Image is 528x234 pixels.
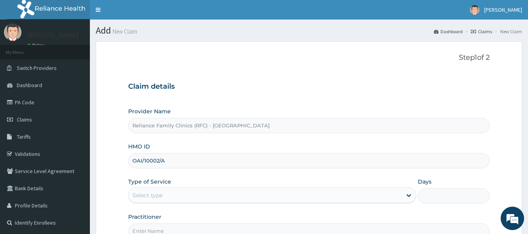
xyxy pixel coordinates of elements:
label: Type of Service [128,178,171,186]
p: Step 1 of 2 [128,54,490,62]
label: HMO ID [128,143,150,150]
label: Practitioner [128,213,161,221]
label: Provider Name [128,107,171,115]
a: Claims [471,28,492,35]
span: Claims [17,116,32,123]
p: [PERSON_NAME] [27,32,79,39]
h1: Add [96,25,522,36]
img: User Image [470,5,480,15]
a: Dashboard [434,28,463,35]
h3: Claim details [128,82,490,91]
div: Select type [132,191,163,199]
img: User Image [4,23,21,41]
span: Tariffs [17,133,31,140]
li: New Claim [493,28,522,35]
small: New Claim [111,29,137,34]
span: Switch Providers [17,64,57,71]
label: Days [418,178,431,186]
span: [PERSON_NAME] [484,6,522,13]
input: Enter HMO ID [128,153,490,168]
span: Dashboard [17,82,42,89]
a: Online [27,43,46,48]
